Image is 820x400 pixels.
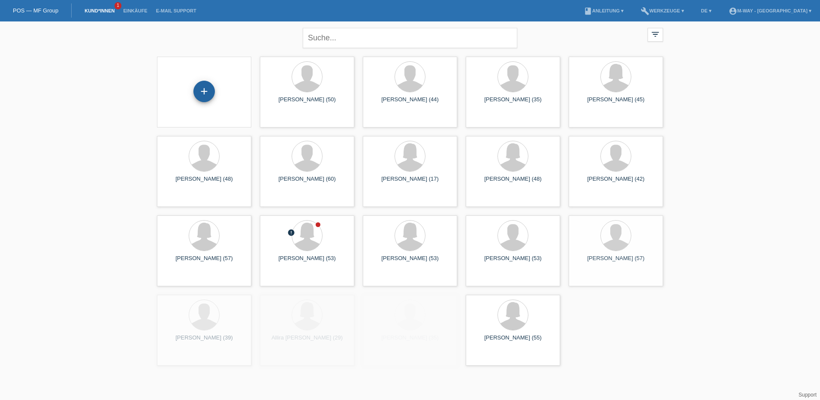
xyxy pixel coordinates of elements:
[119,8,151,13] a: Einkäufe
[576,176,656,189] div: [PERSON_NAME] (42)
[80,8,119,13] a: Kund*innen
[579,8,628,13] a: bookAnleitung ▾
[724,8,816,13] a: account_circlem-way - [GEOGRAPHIC_DATA] ▾
[370,176,450,189] div: [PERSON_NAME] (17)
[152,8,201,13] a: E-Mail Support
[370,334,450,348] div: [PERSON_NAME] (35)
[267,96,347,110] div: [PERSON_NAME] (50)
[576,255,656,269] div: [PERSON_NAME] (57)
[13,7,58,14] a: POS — MF Group
[576,96,656,110] div: [PERSON_NAME] (45)
[799,392,817,398] a: Support
[267,334,347,348] div: Allira [PERSON_NAME] (29)
[267,176,347,189] div: [PERSON_NAME] (60)
[164,334,244,348] div: [PERSON_NAME] (39)
[651,30,660,39] i: filter_list
[370,255,450,269] div: [PERSON_NAME] (53)
[636,8,688,13] a: buildWerkzeuge ▾
[473,255,553,269] div: [PERSON_NAME] (53)
[729,7,737,15] i: account_circle
[303,28,517,48] input: Suche...
[370,96,450,110] div: [PERSON_NAME] (44)
[287,229,295,236] i: error
[473,176,553,189] div: [PERSON_NAME] (48)
[164,176,244,189] div: [PERSON_NAME] (48)
[697,8,716,13] a: DE ▾
[584,7,592,15] i: book
[473,334,553,348] div: [PERSON_NAME] (55)
[641,7,649,15] i: build
[287,229,295,238] div: Unbestätigt, in Bearbeitung
[115,2,121,9] span: 1
[164,255,244,269] div: [PERSON_NAME] (57)
[473,96,553,110] div: [PERSON_NAME] (35)
[267,255,347,269] div: [PERSON_NAME] (53)
[194,84,214,99] div: Kund*in hinzufügen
